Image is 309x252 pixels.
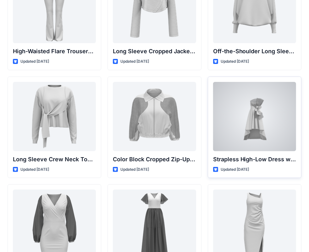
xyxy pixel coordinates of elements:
a: Long Sleeve Crew Neck Top with Asymmetrical Tie Detail [13,82,96,151]
p: Long Sleeve Cropped Jacket with Mandarin Collar and Shoulder Detail [113,47,196,56]
p: Updated [DATE] [20,58,49,65]
a: Strapless High-Low Dress with Side Bow Detail [213,82,296,151]
p: Updated [DATE] [120,58,149,65]
p: Updated [DATE] [221,166,249,173]
p: Off-the-Shoulder Long Sleeve Top [213,47,296,56]
p: Updated [DATE] [221,58,249,65]
p: Updated [DATE] [120,166,149,173]
p: Updated [DATE] [20,166,49,173]
p: High-Waisted Flare Trousers with Button Detail [13,47,96,56]
a: Color Block Cropped Zip-Up Jacket with Sheer Sleeves [113,82,196,151]
p: Long Sleeve Crew Neck Top with Asymmetrical Tie Detail [13,155,96,164]
p: Strapless High-Low Dress with Side Bow Detail [213,155,296,164]
p: Color Block Cropped Zip-Up Jacket with Sheer Sleeves [113,155,196,164]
